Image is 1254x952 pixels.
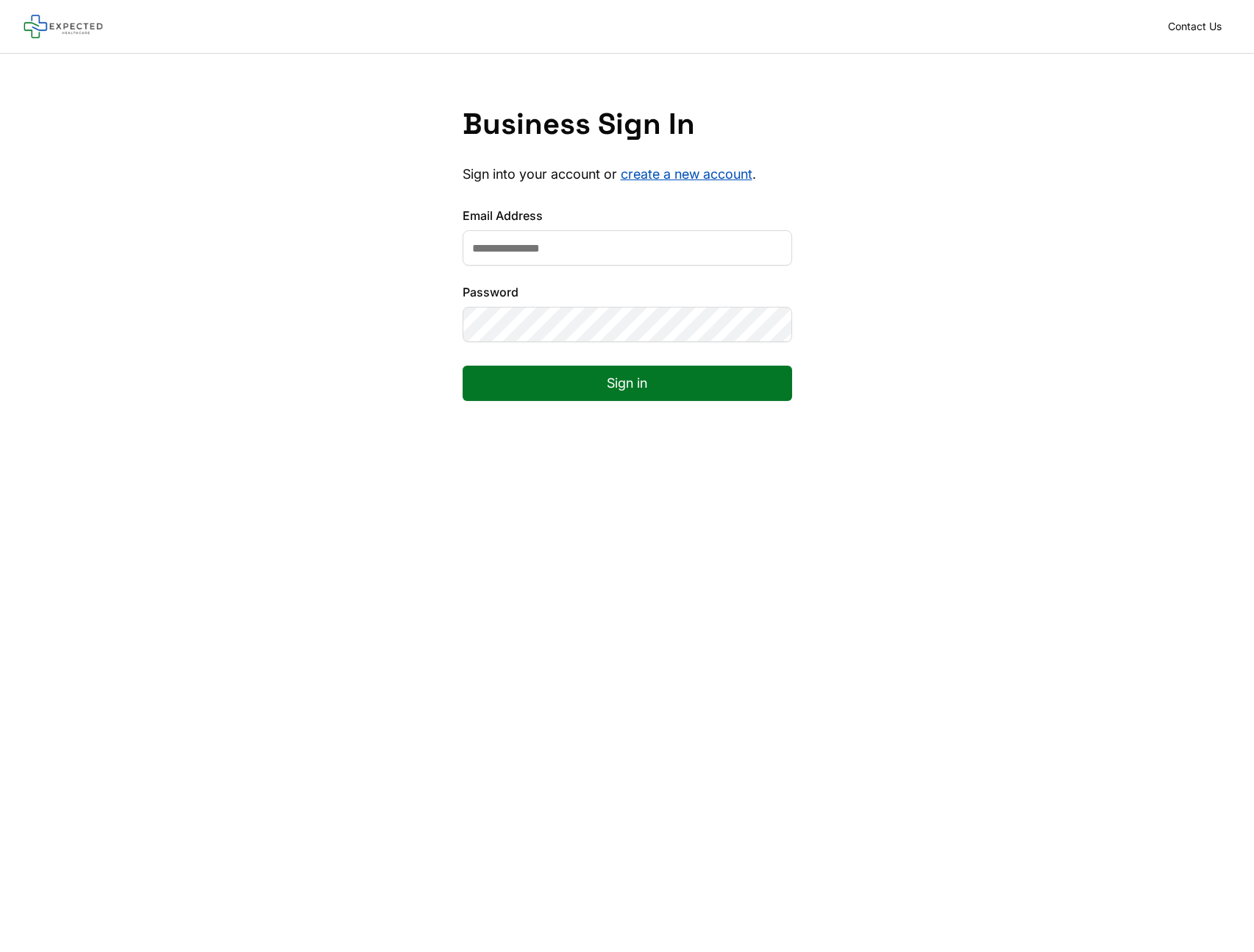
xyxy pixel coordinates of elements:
label: Password [463,283,792,301]
a: Contact Us [1159,16,1230,37]
label: Email Address [463,207,792,224]
p: Sign into your account or . [463,166,792,183]
a: create a new account [621,166,752,182]
h1: Business Sign In [463,107,792,142]
button: Sign in [463,366,792,401]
